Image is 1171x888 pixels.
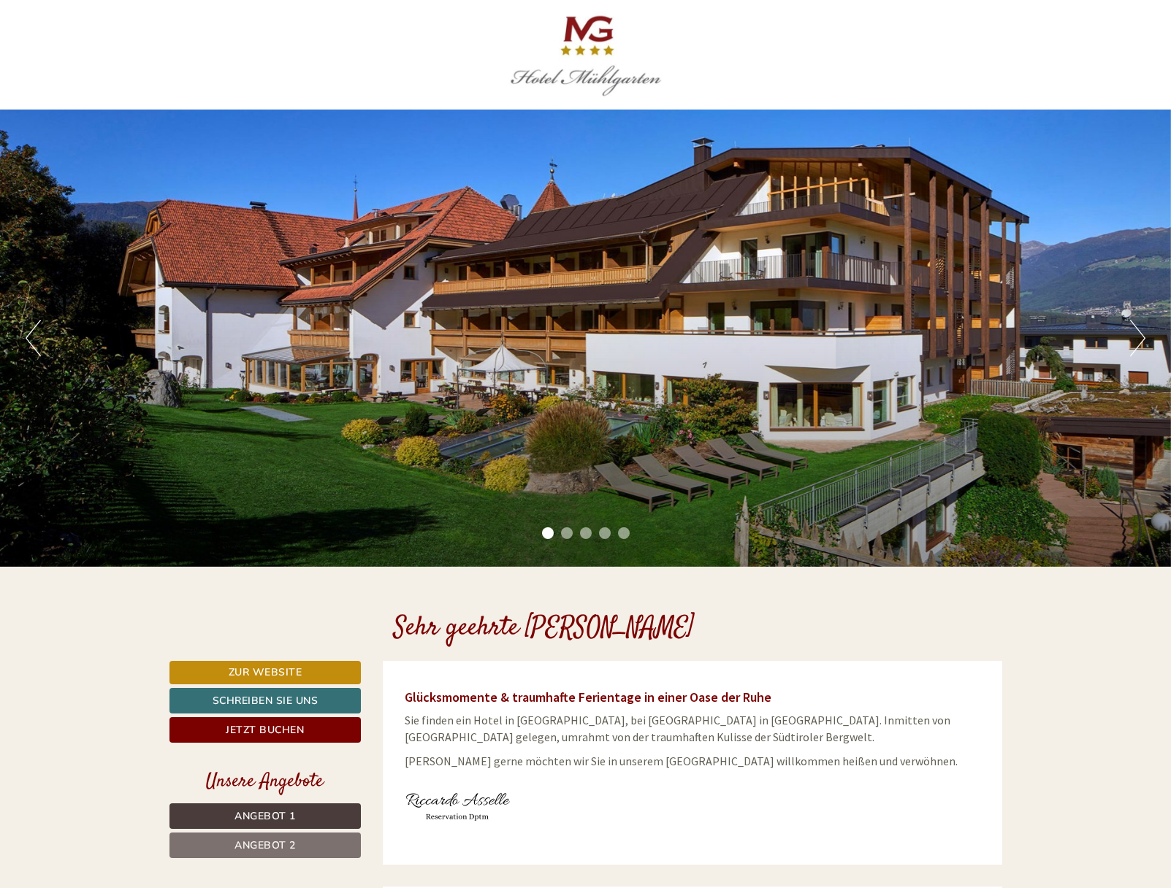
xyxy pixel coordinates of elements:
[169,717,362,743] a: Jetzt buchen
[26,320,41,356] button: Previous
[1130,320,1145,356] button: Next
[169,661,362,684] a: Zur Website
[405,689,771,705] span: Glücksmomente & traumhafte Ferientage in einer Oase der Ruhe
[234,809,296,823] span: Angebot 1
[234,838,296,852] span: Angebot 2
[405,713,950,744] span: Sie finden ein Hotel in [GEOGRAPHIC_DATA], bei [GEOGRAPHIC_DATA] in [GEOGRAPHIC_DATA]. Inmitten v...
[405,753,980,770] p: [PERSON_NAME] gerne möchten wir Sie in unserem [GEOGRAPHIC_DATA] willkommen heißen und verwöhnen.
[405,777,511,835] img: user-152.jpg
[169,768,362,795] div: Unsere Angebote
[394,614,694,643] h1: Sehr geehrte [PERSON_NAME]
[169,688,362,713] a: Schreiben Sie uns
